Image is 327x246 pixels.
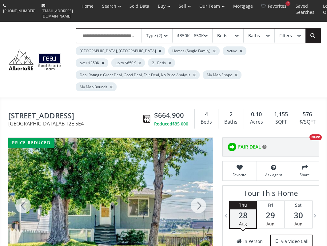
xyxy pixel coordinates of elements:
[272,117,290,127] div: SQFT
[226,172,253,177] span: Favorite
[257,211,284,220] span: 29
[177,34,204,38] div: $350K - 650K
[226,141,238,153] img: rating icon
[8,121,140,126] span: [GEOGRAPHIC_DATA] , AB T2E 5E4
[203,70,241,79] div: My Map Shape
[247,110,266,118] div: 0.10
[257,201,284,209] div: Fri
[76,70,200,79] div: Deal Ratings: Great Deal, Good Deal, Fair Deal, No Price Analysis
[154,121,188,127] div: Reduced
[247,117,266,127] div: Acres
[285,1,290,6] div: 2
[3,8,35,14] span: [PHONE_NUMBER]
[168,46,220,55] div: Homes (Single Family)
[239,221,247,227] span: Aug
[274,110,288,118] span: 1,155
[111,58,145,67] div: up to $650K
[223,46,246,55] div: Active
[248,34,260,38] div: Baths
[221,110,241,118] div: 2
[76,46,165,55] div: [GEOGRAPHIC_DATA], [GEOGRAPHIC_DATA]
[296,117,318,127] div: $/SQFT
[198,117,215,127] div: Beds
[260,172,288,177] span: Ask agent
[146,34,162,38] div: Type (2)
[238,144,261,150] span: FAIR DEAL
[76,82,117,91] div: My Map Bounds
[285,211,312,220] span: 30
[229,189,313,200] h3: Tour This Home
[217,34,227,38] div: Beds
[285,201,312,209] div: Sat
[6,48,63,72] img: Logo
[309,134,322,140] div: NEW!
[230,201,256,209] div: Thu
[221,117,241,127] div: Baths
[8,112,140,121] span: 1508 Child Avenue NE
[154,110,184,120] span: $664,900
[198,110,215,118] div: 4
[296,110,318,118] div: 576
[266,221,274,227] span: Aug
[279,34,292,38] div: Filters
[8,138,54,148] div: price reduced
[42,8,73,19] span: [EMAIL_ADDRESS][DOMAIN_NAME]
[172,121,188,127] span: $35,000
[230,211,256,220] span: 28
[281,238,309,244] span: via Video Call
[294,221,302,227] span: Aug
[294,172,316,177] span: Share
[243,238,263,244] span: in Person
[76,58,108,67] div: over $350K
[148,58,175,67] div: 2+ Beds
